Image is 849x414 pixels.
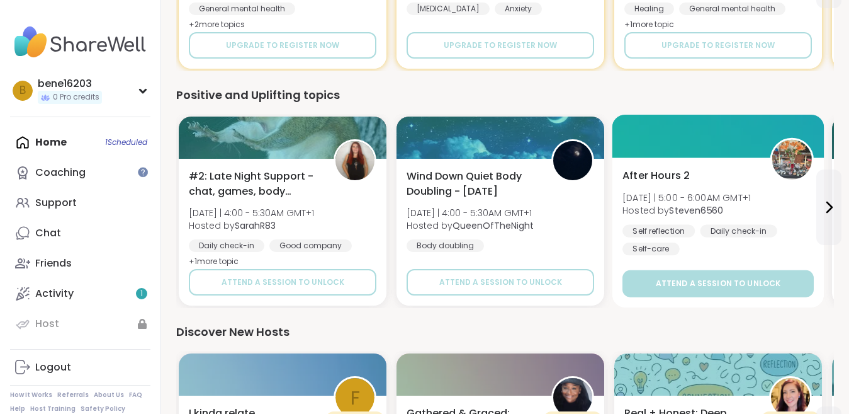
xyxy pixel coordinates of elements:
button: Upgrade to register now [407,32,594,59]
div: General mental health [679,3,785,15]
button: Attend a session to unlock [189,269,376,296]
span: Hosted by [189,219,314,232]
img: SarahR83 [335,141,374,180]
span: Attend a session to unlock [656,278,781,289]
a: FAQ [129,391,142,400]
a: Friends [10,248,150,279]
div: Daily check-in [700,224,777,237]
div: Daily check-in [189,239,264,252]
span: #2: Late Night Support - chat, games, body double [189,169,320,199]
button: Upgrade to register now [624,32,812,59]
div: Self-care [622,243,680,255]
div: bene16203 [38,77,102,91]
div: Positive and Uplifting topics [176,86,834,104]
div: [MEDICAL_DATA] [407,3,490,15]
a: Chat [10,218,150,248]
div: Anxiety [495,3,542,15]
div: Healing [624,3,674,15]
span: [DATE] | 5:00 - 6:00AM GMT+1 [622,191,751,204]
span: 1 [140,289,143,299]
div: Coaching [35,166,86,180]
div: Body doubling [407,239,484,252]
span: After Hours 2 [622,168,690,183]
button: Upgrade to register now [189,32,376,59]
span: [DATE] | 4:00 - 5:30AM GMT+1 [189,207,314,219]
span: b [20,83,26,99]
a: Coaching [10,158,150,188]
a: How It Works [10,391,52,400]
a: Safety Policy [81,405,125,413]
span: Attend a session to unlock [439,277,562,288]
span: Wind Down Quiet Body Doubling - [DATE] [407,169,537,199]
span: f [351,383,360,413]
img: ShareWell Nav Logo [10,20,150,64]
b: Steven6560 [669,204,723,217]
div: Discover New Hosts [176,323,834,341]
img: Steven6560 [772,140,812,180]
b: QueenOfTheNight [453,219,534,232]
span: Upgrade to register now [444,40,557,51]
span: 0 Pro credits [53,92,99,103]
span: [DATE] | 4:00 - 5:30AM GMT+1 [407,207,534,219]
div: Self reflection [622,224,695,237]
b: SarahR83 [235,219,276,232]
a: Host [10,309,150,339]
span: Attend a session to unlock [222,277,344,288]
span: Upgrade to register now [661,40,775,51]
div: Friends [35,256,72,270]
div: Support [35,196,77,210]
a: Logout [10,352,150,382]
a: Referrals [57,391,89,400]
button: Attend a session to unlock [407,269,594,296]
button: Attend a session to unlock [622,270,814,297]
img: QueenOfTheNight [553,141,592,180]
iframe: Spotlight [138,167,148,177]
div: Activity [35,287,74,301]
a: Support [10,188,150,218]
div: Chat [35,226,61,240]
div: Host [35,317,59,331]
a: About Us [94,391,124,400]
a: Activity1 [10,279,150,309]
div: Logout [35,360,71,374]
a: Help [10,405,25,413]
span: Hosted by [622,204,751,217]
a: Host Training [30,405,76,413]
div: Good company [269,239,352,252]
span: Upgrade to register now [226,40,339,51]
div: General mental health [189,3,295,15]
span: Hosted by [407,219,534,232]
